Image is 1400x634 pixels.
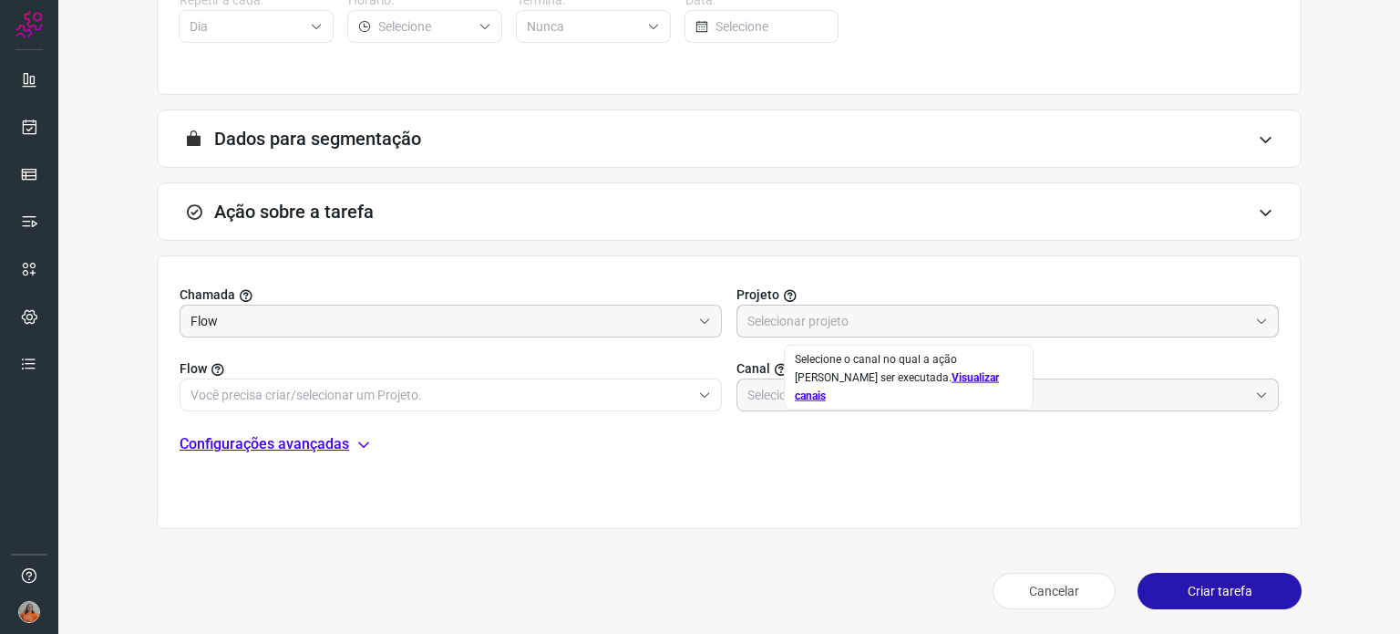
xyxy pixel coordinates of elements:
[795,350,1023,405] div: Selecione o canal no qual a ação [PERSON_NAME] ser executada.
[190,379,691,411] input: Você precisa criar/selecionar um Projeto.
[795,371,999,402] a: Visualizar canais
[214,128,421,150] h3: Dados para segmentação
[527,11,640,42] input: Selecione
[190,306,691,337] input: Selecionar projeto
[1137,573,1302,609] button: Criar tarefa
[736,359,770,379] span: Canal
[993,573,1116,609] button: Cancelar
[747,379,1248,411] input: Selecione um canal
[18,601,40,623] img: 5d4ffe1cbc43c20690ba8eb32b15dea6.jpg
[214,201,374,223] h3: Ação sobre a tarefa
[180,286,235,305] span: Chamada
[15,11,43,38] img: Logo
[180,433,349,455] p: Configurações avançadas
[747,306,1248,337] input: Selecionar projeto
[190,11,303,42] input: Selecione
[378,11,471,42] input: Selecione
[180,359,207,379] span: Flow
[736,286,779,305] span: Projeto
[715,11,828,42] input: Selecione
